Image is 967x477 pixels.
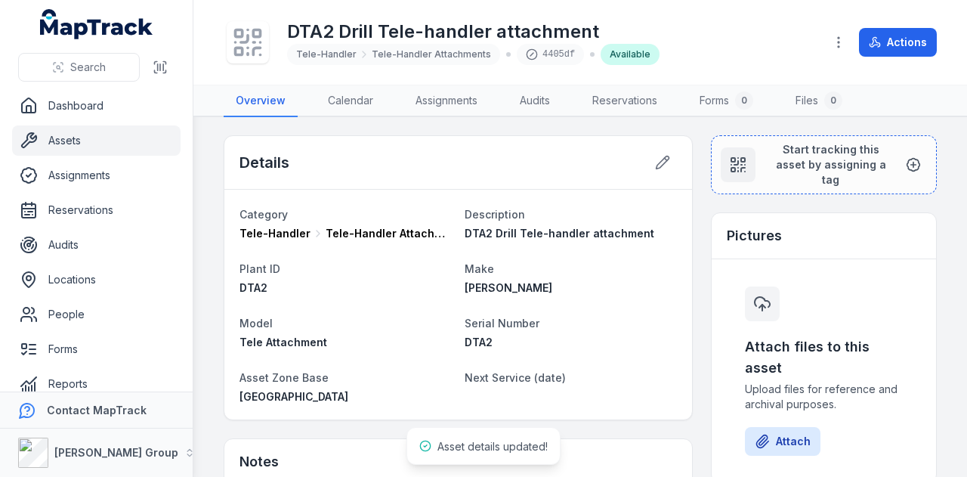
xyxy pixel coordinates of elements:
strong: Contact MapTrack [47,404,147,417]
h3: Notes [239,451,279,472]
div: 4405df [517,44,584,65]
span: DTA2 Drill Tele-handler attachment [465,227,654,240]
h1: DTA2 Drill Tele-handler attachment [287,20,660,44]
a: Assignments [12,160,181,190]
a: Reports [12,369,181,399]
span: Upload files for reference and archival purposes. [745,382,903,412]
span: Tele-Handler [296,48,357,60]
span: Tele Attachment [239,336,327,348]
span: Model [239,317,273,330]
div: 0 [824,91,842,110]
a: Assets [12,125,181,156]
a: Assignments [403,85,490,117]
button: Actions [859,28,937,57]
a: MapTrack [40,9,153,39]
span: Search [70,60,106,75]
span: Tele-Handler Attachments [326,226,453,241]
span: Tele-Handler Attachments [372,48,491,60]
strong: [PERSON_NAME] Group [54,446,178,459]
span: Description [465,208,525,221]
h2: Details [239,152,289,173]
div: 0 [735,91,753,110]
span: DTA2 [239,281,267,294]
span: Next Service (date) [465,371,566,384]
h3: Pictures [727,225,782,246]
a: Forms0 [687,85,765,117]
button: Search [18,53,140,82]
a: Calendar [316,85,385,117]
span: Start tracking this asset by assigning a tag [768,142,894,187]
a: Reservations [580,85,669,117]
h3: Attach files to this asset [745,336,903,379]
button: Attach [745,427,820,456]
a: Reservations [12,195,181,225]
span: Asset Zone Base [239,371,329,384]
a: Dashboard [12,91,181,121]
a: Forms [12,334,181,364]
a: Overview [224,85,298,117]
button: Start tracking this asset by assigning a tag [711,135,937,194]
span: Make [465,262,494,275]
span: DTA2 [465,336,493,348]
a: Audits [12,230,181,260]
a: Audits [508,85,562,117]
span: Category [239,208,288,221]
div: Available [601,44,660,65]
a: Locations [12,265,181,295]
span: [PERSON_NAME] [465,281,552,294]
span: Tele-Handler [239,226,310,241]
span: Serial Number [465,317,539,330]
span: Asset details updated! [437,440,548,453]
a: People [12,299,181,330]
a: Files0 [783,85,854,117]
span: Plant ID [239,262,280,275]
span: [GEOGRAPHIC_DATA] [239,390,348,403]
